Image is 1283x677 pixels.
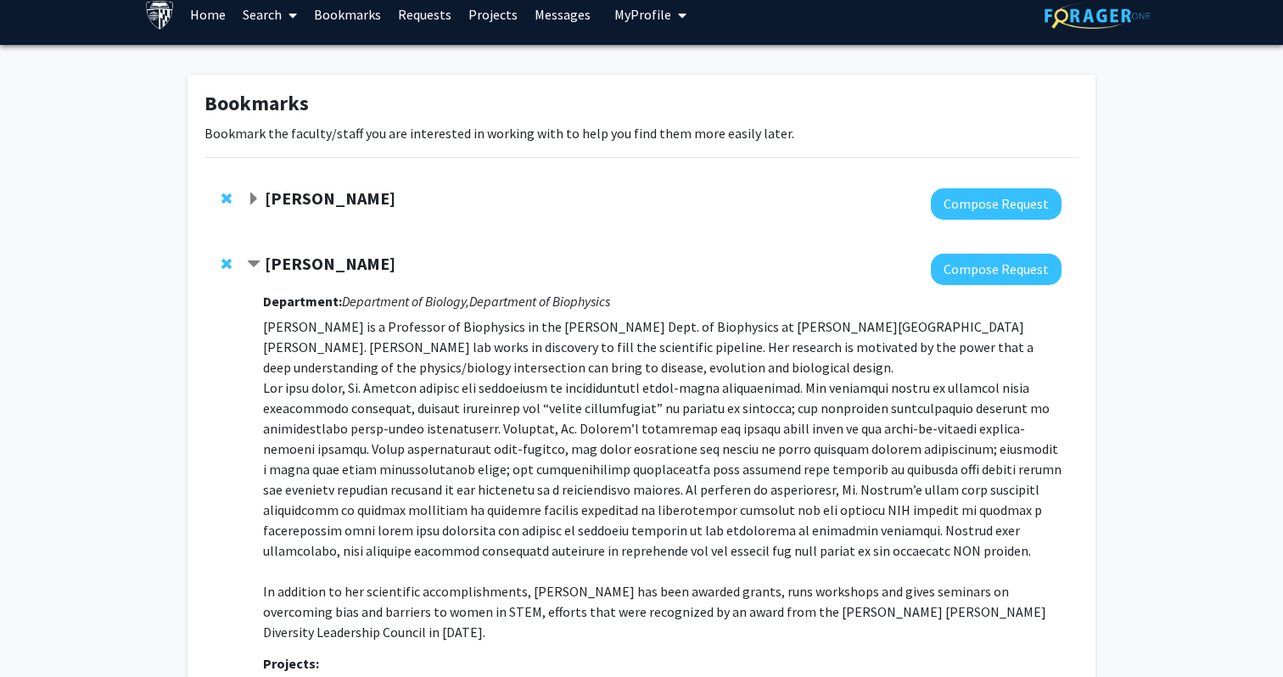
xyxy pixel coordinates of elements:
span: Expand Utthara Nayar Bookmark [247,193,261,206]
strong: [PERSON_NAME] [265,187,395,209]
strong: Projects: [263,655,319,672]
h1: Bookmarks [204,92,1079,116]
span: My Profile [614,6,671,23]
strong: [PERSON_NAME] [265,253,395,274]
i: Department of Biophysics [469,293,610,310]
img: ForagerOne Logo [1045,3,1151,29]
iframe: Chat [13,601,72,664]
p: [PERSON_NAME] is a Professor of Biophysics in the [PERSON_NAME] Dept. of Biophysics at [PERSON_NA... [263,316,1062,642]
span: Contract Karen Fleming Bookmark [247,258,261,271]
p: Bookmark the faculty/staff you are interested in working with to help you find them more easily l... [204,123,1079,143]
span: Remove Karen Fleming from bookmarks [221,257,232,271]
i: Department of Biology, [342,293,469,310]
strong: Department: [263,293,342,310]
button: Compose Request to Karen Fleming [931,254,1062,285]
span: Remove Utthara Nayar from bookmarks [221,192,232,205]
button: Compose Request to Utthara Nayar [931,188,1062,220]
